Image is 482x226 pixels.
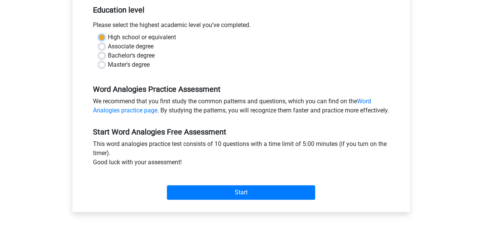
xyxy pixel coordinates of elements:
[87,21,395,33] div: Please select the highest academic level you’ve completed.
[87,139,395,170] div: This word analogies practice test consists of 10 questions with a time limit of 5:00 minutes (if ...
[108,33,176,42] label: High school or equivalent
[93,2,389,18] h5: Education level
[108,42,154,51] label: Associate degree
[108,60,150,69] label: Master's degree
[93,85,389,94] h5: Word Analogies Practice Assessment
[93,127,389,136] h5: Start Word Analogies Free Assessment
[87,97,395,118] div: We recommend that you first study the common patterns and questions, which you can find on the . ...
[167,185,315,200] input: Start
[108,51,155,60] label: Bachelor's degree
